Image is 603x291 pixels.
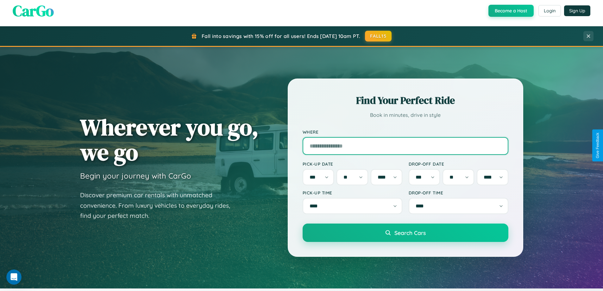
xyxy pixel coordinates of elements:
button: FALL15 [365,31,392,41]
div: Give Feedback [595,133,600,158]
button: Login [538,5,561,16]
label: Where [303,129,508,135]
p: Discover premium car rentals with unmatched convenience. From luxury vehicles to everyday rides, ... [80,190,238,221]
span: Search Cars [394,229,426,236]
label: Pick-up Date [303,161,402,167]
label: Pick-up Time [303,190,402,195]
h3: Begin your journey with CarGo [80,171,191,180]
h1: Wherever you go, we go [80,115,259,165]
p: Book in minutes, drive in style [303,111,508,120]
button: Sign Up [564,5,590,16]
span: CarGo [13,0,54,21]
iframe: Intercom live chat [6,269,22,285]
button: Become a Host [488,5,534,17]
label: Drop-off Time [409,190,508,195]
button: Search Cars [303,224,508,242]
label: Drop-off Date [409,161,508,167]
span: Fall into savings with 15% off for all users! Ends [DATE] 10am PT. [202,33,360,39]
h2: Find Your Perfect Ride [303,93,508,107]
